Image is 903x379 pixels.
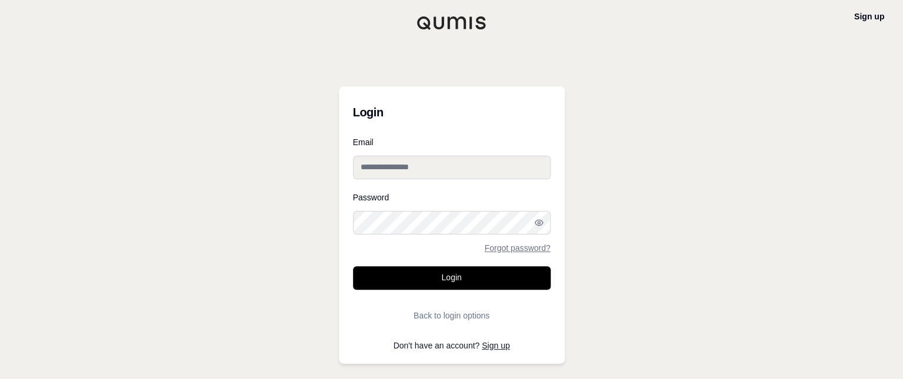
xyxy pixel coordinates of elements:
[353,193,551,202] label: Password
[484,244,550,252] a: Forgot password?
[416,16,487,30] img: Qumis
[353,304,551,327] button: Back to login options
[353,266,551,290] button: Login
[854,12,884,21] a: Sign up
[482,341,509,350] a: Sign up
[353,341,551,350] p: Don't have an account?
[353,138,551,146] label: Email
[353,100,551,124] h3: Login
